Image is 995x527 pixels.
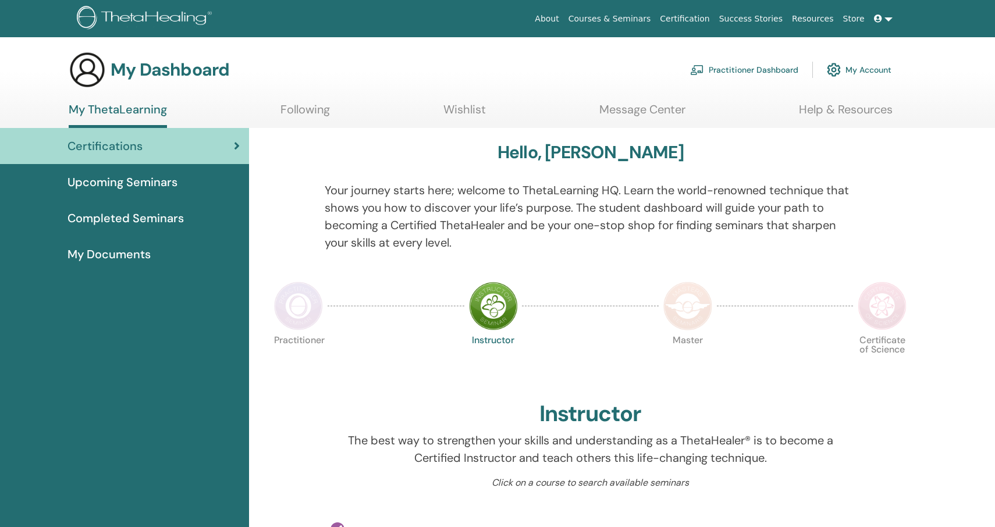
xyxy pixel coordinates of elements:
[858,336,907,384] p: Certificate of Science
[827,57,891,83] a: My Account
[690,65,704,75] img: chalkboard-teacher.svg
[280,102,330,125] a: Following
[469,282,518,330] img: Instructor
[564,8,656,30] a: Courses & Seminars
[497,142,684,163] h3: Hello, [PERSON_NAME]
[69,102,167,128] a: My ThetaLearning
[325,181,857,251] p: Your journey starts here; welcome to ThetaLearning HQ. Learn the world-renowned technique that sh...
[274,282,323,330] img: Practitioner
[111,59,229,80] h3: My Dashboard
[67,173,177,191] span: Upcoming Seminars
[443,102,486,125] a: Wishlist
[799,102,893,125] a: Help & Resources
[274,336,323,384] p: Practitioner
[67,245,151,263] span: My Documents
[530,8,563,30] a: About
[655,8,714,30] a: Certification
[858,282,907,330] img: Certificate of Science
[787,8,838,30] a: Resources
[67,137,143,155] span: Certifications
[325,432,857,467] p: The best way to strengthen your skills and understanding as a ThetaHealer® is to become a Certifi...
[599,102,685,125] a: Message Center
[67,209,184,227] span: Completed Seminars
[715,8,787,30] a: Success Stories
[838,8,869,30] a: Store
[539,401,641,428] h2: Instructor
[827,60,841,80] img: cog.svg
[77,6,216,32] img: logo.png
[663,282,712,330] img: Master
[69,51,106,88] img: generic-user-icon.jpg
[690,57,798,83] a: Practitioner Dashboard
[663,336,712,384] p: Master
[325,476,857,490] p: Click on a course to search available seminars
[469,336,518,384] p: Instructor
